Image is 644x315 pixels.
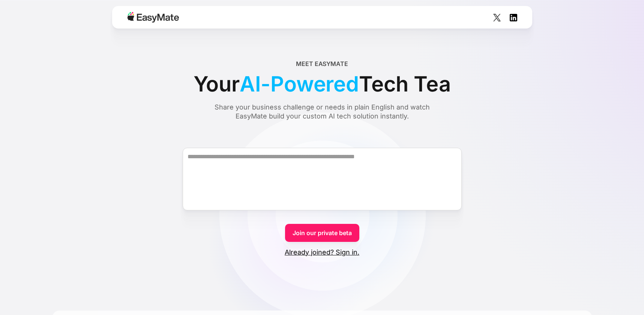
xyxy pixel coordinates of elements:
[127,12,179,22] img: Easymate logo
[285,224,359,242] a: Join our private beta
[194,68,451,100] div: Your
[285,248,359,257] a: Already joined? Sign in.
[493,14,501,21] img: Social Icon
[296,59,348,68] div: Meet EasyMate
[510,14,517,21] img: Social Icon
[52,134,592,257] form: Form
[240,68,359,100] span: AI-Powered
[359,68,450,100] span: Tech Tea
[200,103,444,121] div: Share your business challenge or needs in plain English and watch EasyMate build your custom AI t...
